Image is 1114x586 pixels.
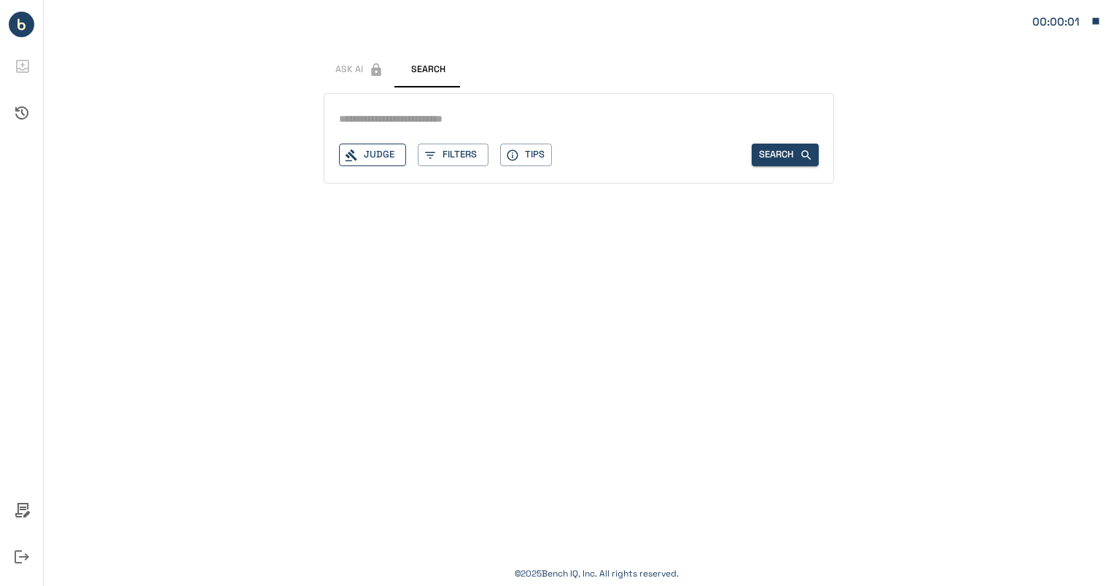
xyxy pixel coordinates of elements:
button: Matter: 126337.360686 [1025,6,1108,36]
button: Filters [418,144,488,166]
button: Tips [500,144,552,166]
button: Judge [339,144,406,166]
div: Matter: 126337.360686 [1032,12,1083,31]
span: This feature has been disabled by your account admin. [324,52,395,87]
button: Search [395,52,461,87]
button: Search [752,144,819,166]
